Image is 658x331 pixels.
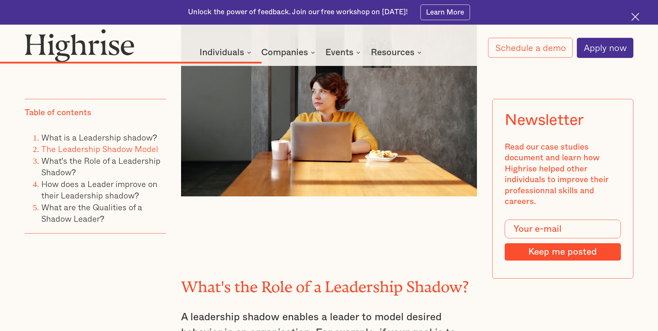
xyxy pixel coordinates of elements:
img: Highrise logo [25,29,135,62]
form: Modal Form [505,220,621,261]
img: Cross icon [631,13,639,21]
div: Events [325,48,362,57]
a: What's the Role of a Leadership Shadow? [41,154,161,178]
div: Companies [261,48,317,57]
input: Keep me posted [505,243,621,261]
a: The Leadership Shadow Model [41,142,158,155]
a: Apply now [577,38,633,58]
div: Companies [261,48,308,57]
div: Resources [371,48,424,57]
div: Table of contents [25,107,91,118]
div: Events [325,48,353,57]
div: Individuals [199,48,244,57]
div: Individuals [199,48,253,57]
div: Newsletter [505,111,584,129]
h2: What's the Role of a Leadership Shadow? [181,274,477,292]
input: Your e-mail [505,220,621,238]
a: What are the Qualities of a Shadow Leader? [41,201,142,225]
a: What is a Leadership shadow? [41,130,157,143]
div: Resources [371,48,415,57]
a: How does a Leader improve on their Leadership shadow? [41,177,157,202]
div: Read our case studies document and learn how Highrise helped other individuals to improve their p... [505,142,621,207]
a: Learn More [420,5,470,20]
div: Unlock the power of feedback. Join our free workshop on [DATE]! [188,7,408,17]
a: Schedule a demo [488,38,572,58]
